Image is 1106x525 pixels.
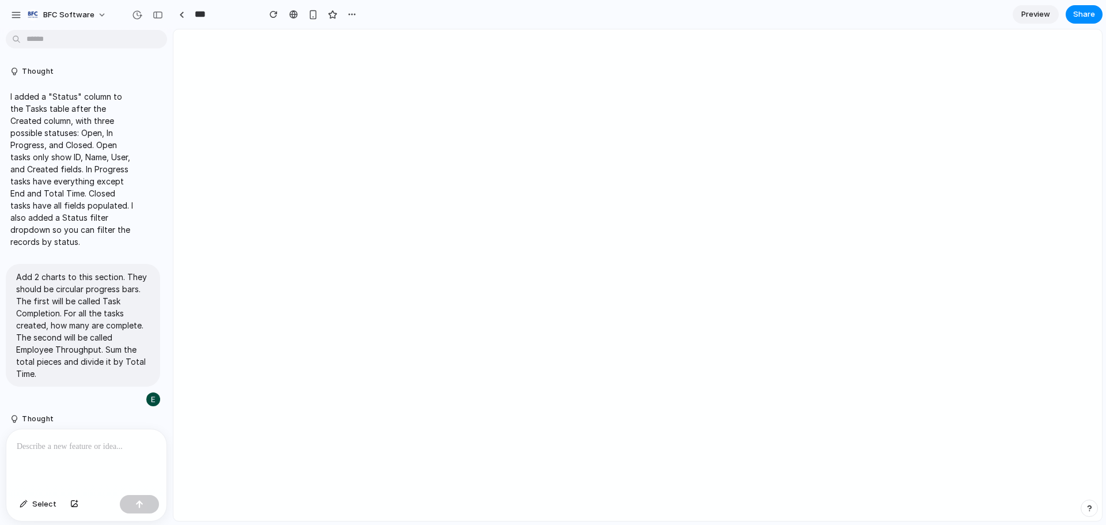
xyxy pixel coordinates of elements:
[10,90,134,248] p: I added a "Status" column to the Tasks table after the Created column, with three possible status...
[1013,5,1059,24] a: Preview
[22,6,112,24] button: BFC Software
[1066,5,1103,24] button: Share
[1021,9,1050,20] span: Preview
[32,498,56,510] span: Select
[14,495,62,513] button: Select
[43,9,94,21] span: BFC Software
[16,271,150,380] p: Add 2 charts to this section. They should be circular progress bars. The first will be called Tas...
[1073,9,1095,20] span: Share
